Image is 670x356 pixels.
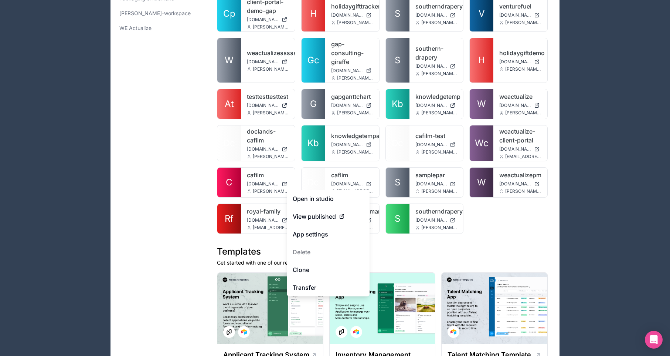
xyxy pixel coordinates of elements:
[217,204,241,234] a: Rf
[337,75,373,81] span: [PERSON_NAME][EMAIL_ADDRESS][DOMAIN_NAME]
[247,59,289,65] a: [DOMAIN_NAME]
[307,54,319,66] span: Gc
[421,149,458,155] span: [PERSON_NAME][EMAIL_ADDRESS][DOMAIN_NAME]
[392,137,403,149] span: Dc
[415,103,458,108] a: [DOMAIN_NAME]
[217,89,241,119] a: At
[119,10,191,17] span: [PERSON_NAME]-workspace
[225,98,234,110] span: At
[337,188,373,194] span: [EMAIL_ADDRESS][DOMAIN_NAME]
[415,142,447,148] span: [DOMAIN_NAME]
[331,2,373,11] a: holidaygifttracker
[450,329,456,335] img: Airtable Logo
[337,149,373,155] span: [PERSON_NAME][EMAIL_ADDRESS][DOMAIN_NAME]
[415,181,447,187] span: [DOMAIN_NAME]
[331,207,373,216] a: packageondemand
[331,103,373,108] a: [DOMAIN_NAME]
[499,59,541,65] a: [DOMAIN_NAME]
[119,24,152,32] span: WE Actualize
[499,2,541,11] a: venturefuel
[415,12,447,18] span: [DOMAIN_NAME]
[421,71,458,77] span: [PERSON_NAME][EMAIL_ADDRESS][DOMAIN_NAME]
[247,17,279,23] span: [DOMAIN_NAME]
[331,40,373,66] a: gap-consulting-giraffe
[499,48,541,57] a: holidaygiftdemo
[337,20,373,26] span: [PERSON_NAME][EMAIL_ADDRESS][DOMAIN_NAME]
[331,171,373,179] a: caflim
[421,20,458,26] span: [PERSON_NAME][EMAIL_ADDRESS][DOMAIN_NAME]
[116,7,199,20] a: [PERSON_NAME]-workspace
[499,59,531,65] span: [DOMAIN_NAME]
[331,68,363,74] span: [DOMAIN_NAME]
[477,177,486,188] span: W
[247,92,289,101] a: testtesttesttest
[415,44,458,62] a: southern-drapery
[415,63,458,69] a: [DOMAIN_NAME]
[386,168,409,197] a: S
[499,181,531,187] span: [DOMAIN_NAME]
[331,12,373,18] a: [DOMAIN_NAME]
[499,92,541,101] a: weactualize
[287,208,370,225] a: View published
[499,146,531,152] span: [DOMAIN_NAME]
[224,137,235,149] span: Dc
[217,246,548,258] h1: Templates
[337,110,373,116] span: [PERSON_NAME][EMAIL_ADDRESS][DOMAIN_NAME]
[395,54,400,66] span: S
[331,12,363,18] span: [DOMAIN_NAME]
[395,8,400,20] span: S
[470,125,493,161] a: Wc
[247,17,289,23] a: [DOMAIN_NAME]
[470,89,493,119] a: W
[415,207,458,216] a: southerndrapery
[253,24,289,30] span: [PERSON_NAME][EMAIL_ADDRESS][DOMAIN_NAME]
[331,92,373,101] a: gapganttchart
[247,48,289,57] a: weactualizessssssss
[247,146,279,152] span: [DOMAIN_NAME]
[247,181,279,187] span: [DOMAIN_NAME]
[302,125,325,161] a: Kb
[331,142,363,148] span: [DOMAIN_NAME]
[287,279,370,296] a: Transfer
[307,137,319,149] span: Kb
[421,188,458,194] span: [PERSON_NAME][EMAIL_ADDRESS][DOMAIN_NAME]
[287,225,370,243] a: App settings
[505,154,541,159] span: [EMAIL_ADDRESS][DOMAIN_NAME]
[247,103,289,108] a: [DOMAIN_NAME]
[217,125,241,161] a: Dc
[302,89,325,119] a: G
[415,131,458,140] a: cafilm-test
[645,331,663,349] div: Open Intercom Messenger
[415,12,458,18] a: [DOMAIN_NAME]
[479,8,485,20] span: V
[499,181,541,187] a: [DOMAIN_NAME]
[247,207,289,216] a: royal-family
[223,8,235,20] span: Cp
[217,259,548,266] p: Get started with one of our ready-made templates
[499,12,541,18] a: [DOMAIN_NAME]
[310,8,317,20] span: H
[415,217,458,223] a: [DOMAIN_NAME]
[253,66,289,72] span: [PERSON_NAME][EMAIL_ADDRESS][DOMAIN_NAME]
[253,188,289,194] span: [PERSON_NAME][EMAIL_ADDRESS][DOMAIN_NAME]
[287,261,370,279] a: Clone
[386,89,409,119] a: Kb
[247,171,289,179] a: cafilm
[395,177,400,188] span: S
[247,217,279,223] span: [DOMAIN_NAME]
[415,142,458,148] a: [DOMAIN_NAME]
[477,98,486,110] span: W
[415,63,447,69] span: [DOMAIN_NAME]
[331,103,363,108] span: [DOMAIN_NAME]
[475,137,489,149] span: Wc
[415,2,458,11] a: southerndraperytest
[505,20,541,26] span: [PERSON_NAME][EMAIL_ADDRESS][DOMAIN_NAME]
[421,225,458,231] span: [PERSON_NAME][EMAIL_ADDRESS][DOMAIN_NAME]
[253,154,289,159] span: [PERSON_NAME][EMAIL_ADDRESS][DOMAIN_NAME]
[478,54,485,66] span: H
[415,181,458,187] a: [DOMAIN_NAME]
[331,181,363,187] span: [DOMAIN_NAME]
[415,217,447,223] span: [DOMAIN_NAME]
[353,329,359,335] img: Airtable Logo
[247,146,289,152] a: [DOMAIN_NAME]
